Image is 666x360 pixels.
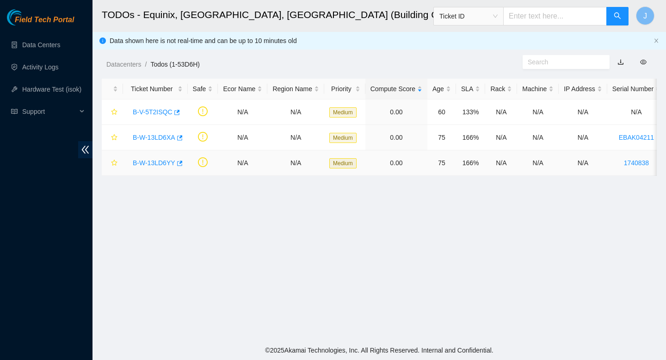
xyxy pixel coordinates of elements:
a: B-V-5T2ISQC [133,108,173,116]
a: Datacenters [106,61,141,68]
button: star [107,105,118,119]
td: N/A [517,99,559,125]
button: download [610,55,631,69]
span: Medium [329,107,357,118]
span: star [111,109,117,116]
td: 0.00 [365,125,427,150]
td: 75 [427,150,456,176]
td: N/A [485,150,517,176]
a: download [617,58,624,66]
a: Activity Logs [22,63,59,71]
a: B-W-13LD6YY [133,159,175,167]
td: N/A [517,125,559,150]
td: N/A [485,99,517,125]
td: 0.00 [365,99,427,125]
span: double-left [78,141,92,158]
td: N/A [267,99,324,125]
span: close [654,38,659,43]
span: star [111,134,117,142]
td: 166% [456,125,485,150]
span: Ticket ID [439,9,498,23]
a: EBAK04211 [619,134,654,141]
span: read [11,108,18,115]
td: N/A [485,125,517,150]
img: Akamai Technologies [7,9,47,25]
td: 133% [456,99,485,125]
span: Medium [329,158,357,168]
td: N/A [267,150,324,176]
span: exclamation-circle [198,132,208,142]
td: 60 [427,99,456,125]
td: 0.00 [365,150,427,176]
span: Field Tech Portal [15,16,74,25]
td: N/A [218,125,267,150]
td: N/A [559,99,607,125]
footer: © 2025 Akamai Technologies, Inc. All Rights Reserved. Internal and Confidential. [92,341,666,360]
span: exclamation-circle [198,157,208,167]
a: Akamai TechnologiesField Tech Portal [7,17,74,29]
button: search [606,7,629,25]
td: N/A [607,99,666,125]
button: close [654,38,659,44]
span: search [614,12,621,21]
a: Todos (1-53D6H) [150,61,200,68]
a: 1740838 [624,159,649,167]
td: N/A [517,150,559,176]
a: Data Centers [22,41,60,49]
td: N/A [559,125,607,150]
span: star [111,160,117,167]
button: star [107,130,118,145]
input: Search [528,57,597,67]
a: Hardware Test (isok) [22,86,81,93]
span: exclamation-circle [198,106,208,116]
a: B-W-13LD6XA [133,134,175,141]
span: J [643,10,647,22]
input: Enter text here... [503,7,607,25]
span: / [145,61,147,68]
td: N/A [218,99,267,125]
td: N/A [218,150,267,176]
span: Support [22,102,77,121]
td: N/A [267,125,324,150]
span: eye [640,59,647,65]
td: 166% [456,150,485,176]
td: 75 [427,125,456,150]
button: J [636,6,654,25]
button: star [107,155,118,170]
span: Medium [329,133,357,143]
td: N/A [559,150,607,176]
